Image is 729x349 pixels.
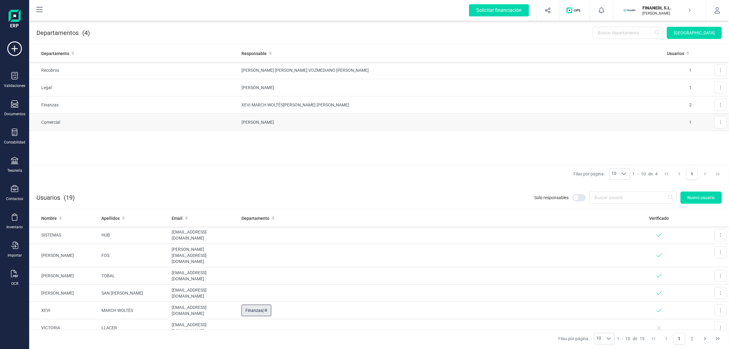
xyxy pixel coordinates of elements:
td: Finanzas [29,96,239,114]
span: [GEOGRAPHIC_DATA] [674,30,715,36]
span: 10 [610,168,618,179]
input: Buscar usuario [589,192,677,204]
button: Next Page [699,333,711,344]
td: VICTORIA [29,319,99,337]
span: Finanzas [241,305,271,316]
button: Previous Page [661,333,672,344]
td: [EMAIL_ADDRESS][DOMAIN_NAME] [169,267,239,285]
span: Verificado [649,215,669,221]
td: HUB [99,226,169,244]
div: Validaciones [4,83,25,88]
div: Contabilidad [4,140,25,145]
button: Nuevo usuario [680,192,722,204]
span: Apellidos [101,215,120,221]
button: Page 1 [673,333,685,344]
td: [EMAIL_ADDRESS][DOMAIN_NAME] [169,285,239,302]
img: Logo de OPS [566,7,583,13]
div: Contactos [6,196,23,201]
button: Next Page [699,168,711,180]
span: 10 [594,333,603,344]
span: 1 [617,336,619,342]
span: Nuevo usuario [687,195,715,201]
div: Inventario [6,225,23,230]
p: Usuarios [36,193,75,202]
td: XEVI [29,302,99,319]
button: Logo de OPS [563,1,586,20]
td: SISTEMAS [29,226,99,244]
button: Page 1 [686,168,698,180]
td: [PERSON_NAME] [239,114,659,131]
span: 10 [641,171,646,177]
button: Solicitar financiación [462,1,536,20]
div: Filas por página: [573,168,630,180]
td: SAN [PERSON_NAME] [99,285,169,302]
div: Documentos [4,112,25,116]
p: Departamentos [36,29,90,37]
td: [PERSON_NAME] [239,79,659,96]
span: 4 [655,171,658,177]
span: Departamento [41,50,69,57]
button: Previous Page [673,168,685,180]
td: [EMAIL_ADDRESS][DOMAIN_NAME] [169,226,239,244]
img: FI [623,4,636,17]
span: 10 [625,336,630,342]
span: (4) [82,29,90,37]
td: [PERSON_NAME] [PERSON_NAME] VOZMEDIANO [PERSON_NAME] [239,62,659,79]
span: Departamento [241,215,269,221]
div: Solicitar financiación [469,4,529,16]
span: | R [263,308,267,313]
span: Email [172,215,183,221]
div: Importar [8,253,22,258]
span: Responsable [241,50,267,57]
span: Solo responsables [534,195,569,201]
td: [PERSON_NAME] [29,244,99,267]
span: 1 [632,171,635,177]
button: Nuevo departamento [667,27,722,39]
div: Filas por página: [558,333,615,344]
span: de [648,171,653,177]
button: First Page [648,333,659,344]
div: - [617,336,645,342]
p: FINANEDI, S.L. [642,5,691,11]
button: Last Page [712,333,724,344]
button: Last Page [712,168,724,180]
td: Legal [29,79,239,96]
span: Nombre [41,215,57,221]
td: Recobros [29,62,239,79]
td: 1 [659,114,694,131]
span: de [633,336,637,342]
td: TOBAL [99,267,169,285]
td: XEVI MARCH WOLTÉS [PERSON_NAME] [PERSON_NAME] [239,96,659,114]
td: LLACER [99,319,169,337]
td: MARCH WOLTÉS [99,302,169,319]
div: OCR [11,281,18,286]
td: 1 [659,79,694,96]
p: [PERSON_NAME] [642,11,691,16]
td: [EMAIL_ADDRESS][DOMAIN_NAME] [169,302,239,319]
div: - [632,171,658,177]
td: FOS [99,244,169,267]
button: Page 2 [686,333,698,344]
img: Logo Finanedi [9,10,21,29]
input: Buscar departamento [593,27,663,39]
span: Usuarios [667,50,684,57]
span: 19 [640,336,645,342]
td: 2 [659,96,694,114]
button: First Page [661,168,672,180]
td: [PERSON_NAME] [29,285,99,302]
button: FIFINANEDI, S.L.[PERSON_NAME] [621,1,698,20]
td: [PERSON_NAME] [29,267,99,285]
div: Tesorería [7,168,22,173]
td: 1 [659,62,694,79]
td: [PERSON_NAME][EMAIL_ADDRESS][DOMAIN_NAME] [169,244,239,267]
td: [EMAIL_ADDRESS][DOMAIN_NAME] [169,319,239,337]
span: (19) [64,193,75,202]
td: Comercial [29,114,239,131]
